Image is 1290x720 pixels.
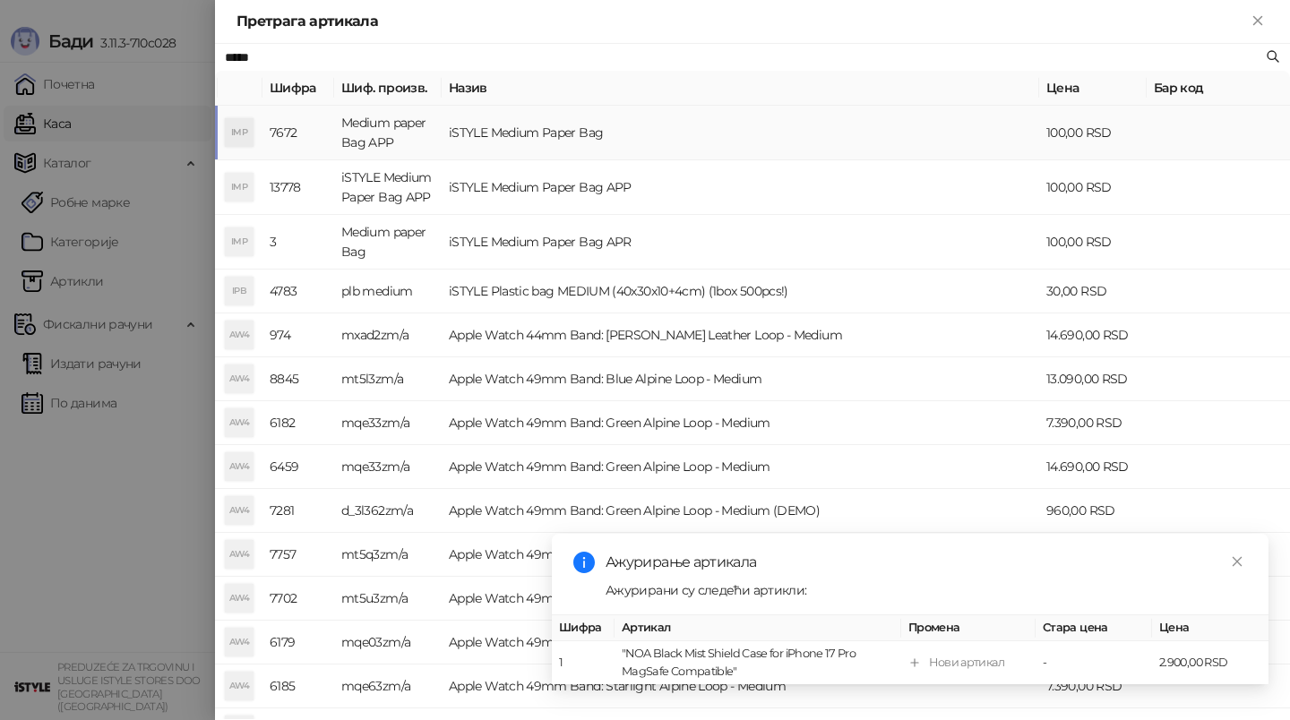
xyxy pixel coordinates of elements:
td: plb medium [334,270,442,313]
td: 3 [262,215,334,270]
div: IMP [225,118,254,147]
td: 13778 [262,160,334,215]
td: - [1036,641,1152,685]
td: Apple Watch 49mm Band: Orange Alpine Loop - Medium [442,621,1039,664]
td: 30,00 RSD [1039,270,1147,313]
td: 6179 [262,621,334,664]
td: mt5l3zm/a [334,357,442,401]
td: 4783 [262,270,334,313]
th: Артикал [615,615,901,641]
td: Apple Watch 49mm Band: Olive Alpine Loop - Medium [442,577,1039,621]
div: AW4 [225,584,254,613]
th: Шифра [262,71,334,106]
td: mqe33zm/a [334,401,442,445]
td: d_3l362zm/a [334,489,442,533]
td: Apple Watch 49mm Band: Blue Alpine Loop - Medium [442,357,1039,401]
td: 100,00 RSD [1039,106,1147,160]
td: mt5u3zm/a [334,577,442,621]
th: Цена [1152,615,1268,641]
td: 8845 [262,357,334,401]
th: Промена [901,615,1036,641]
td: 6182 [262,401,334,445]
td: mqe03zm/a [334,621,442,664]
td: 7757 [262,533,334,577]
td: 7672 [262,106,334,160]
td: 14.690,00 RSD [1039,313,1147,357]
div: IMP [225,227,254,256]
div: Ажурирање артикала [606,552,1247,573]
td: Apple Watch 44mm Band: [PERSON_NAME] Leather Loop - Medium [442,313,1039,357]
td: iSTYLE Plastic bag MEDIUM (40x30x10+4cm) (1box 500pcs!) [442,270,1039,313]
td: 7.390,00 RSD [1039,401,1147,445]
td: Medium paper Bag APP [334,106,442,160]
td: 14.690,00 RSD [1039,445,1147,489]
td: 6459 [262,445,334,489]
td: 100,00 RSD [1039,160,1147,215]
div: AW4 [225,628,254,656]
td: 13.090,00 RSD [1039,357,1147,401]
td: 6185 [262,664,334,708]
button: Close [1247,11,1268,32]
td: 2.900,00 RSD [1152,641,1268,685]
span: close [1231,555,1243,568]
td: Apple Watch 49mm Band: Green Alpine Loop - Medium (DEMO) [442,489,1039,533]
th: Шиф. произв. [334,71,442,106]
td: mxad2zm/a [334,313,442,357]
div: IPB [225,277,254,305]
td: Medium paper Bag [334,215,442,270]
td: Apple Watch 49mm Band: Green Alpine Loop - Medium [442,401,1039,445]
td: mqe63zm/a [334,664,442,708]
td: 7281 [262,489,334,533]
td: iSTYLE Medium Paper Bag [442,106,1039,160]
div: AW4 [225,540,254,569]
div: AW4 [225,364,254,393]
div: AW4 [225,408,254,437]
th: Цена [1039,71,1147,106]
td: 100,00 RSD [1039,215,1147,270]
td: 974 [262,313,334,357]
div: Претрага артикала [236,11,1247,32]
span: info-circle [573,552,595,573]
td: 1 [552,641,615,685]
div: AW4 [225,672,254,700]
div: Нови артикал [929,654,1004,672]
td: "NOA Black Mist Shield Case for iPhone 17 Pro MagSafe Compatible" [615,641,901,685]
div: AW4 [225,452,254,481]
td: 7702 [262,577,334,621]
td: 13.090,00 RSD [1039,533,1147,577]
th: Назив [442,71,1039,106]
td: iSTYLE Medium Paper Bag APR [442,215,1039,270]
td: mt5q3zm/a [334,533,442,577]
th: Стара цена [1036,615,1152,641]
div: Ажурирани су следећи артикли: [606,580,1247,600]
td: iSTYLE Medium Paper Bag APP [442,160,1039,215]
a: Close [1227,552,1247,571]
td: mqe33zm/a [334,445,442,489]
div: IMP [225,173,254,201]
th: Бар код [1147,71,1290,106]
td: Apple Watch 49mm Band: Indigo Alpine Loop - Medium [442,533,1039,577]
th: Шифра [552,615,615,641]
td: Apple Watch 49mm Band: Green Alpine Loop - Medium [442,445,1039,489]
div: AW4 [225,321,254,349]
td: iSTYLE Medium Paper Bag APP [334,160,442,215]
td: 960,00 RSD [1039,489,1147,533]
td: Apple Watch 49mm Band: Starlight Alpine Loop - Medium [442,664,1039,708]
div: AW4 [225,496,254,525]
